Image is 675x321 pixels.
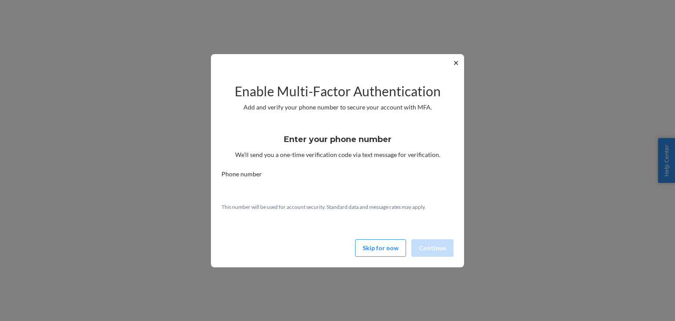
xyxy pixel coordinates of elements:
[221,170,262,182] span: Phone number
[451,58,461,68] button: ✕
[221,203,454,211] p: This number will be used for account security. Standard data and message rates may apply.
[411,239,454,257] button: Continue
[221,103,454,112] p: Add and verify your phone number to secure your account with MFA.
[355,239,406,257] button: Skip for now
[221,127,454,159] div: We’ll send you a one-time verification code via text message for verification.
[284,134,392,145] h3: Enter your phone number
[221,84,454,98] h2: Enable Multi-Factor Authentication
